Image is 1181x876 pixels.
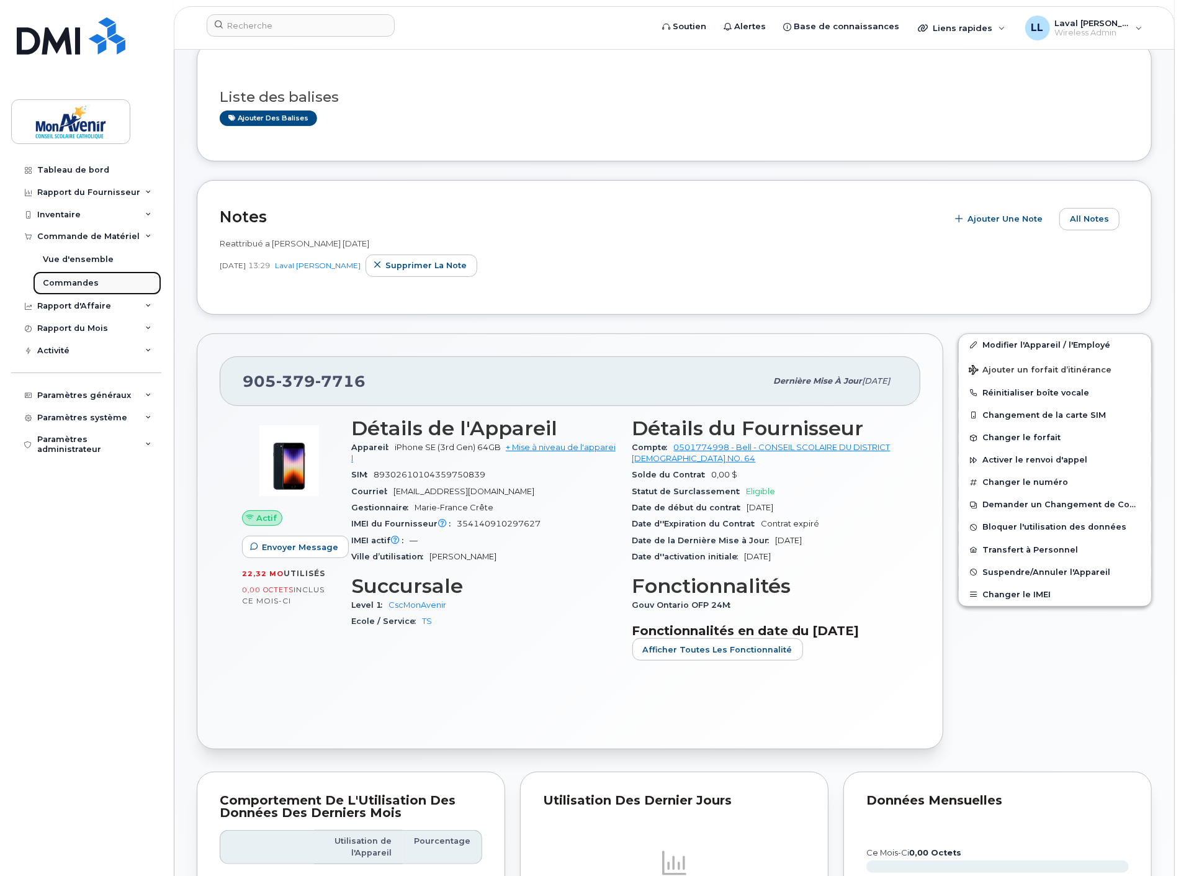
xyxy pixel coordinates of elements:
[351,519,457,528] span: IMEI du Fournisseur
[351,536,410,545] span: IMEI actif
[242,569,284,578] span: 22,32 Mo
[959,356,1151,382] button: Ajouter un forfait d’itinérance
[220,207,941,226] h2: Notes
[775,14,908,39] a: Base de connaissances
[385,260,467,271] span: Supprimer la note
[632,536,776,545] span: Date de la Dernière Mise à Jour
[909,848,961,857] tspan: 0,00 Octets
[256,512,277,524] span: Actif
[410,536,418,545] span: —
[351,487,393,496] span: Courriel
[632,470,712,479] span: Solde du Contrat
[315,372,366,391] span: 7716
[982,433,1061,443] span: Changer le forfait
[276,372,315,391] span: 379
[632,417,899,440] h3: Détails du Fournisseur
[776,536,802,545] span: [DATE]
[632,487,747,496] span: Statut de Surclassement
[734,20,766,33] span: Alertes
[1055,28,1129,38] span: Wireless Admin
[959,449,1151,471] button: Activer le renvoi d'appel
[207,14,395,37] input: Recherche
[632,443,674,452] span: Compte
[388,600,446,610] a: CscMonAvenir
[959,584,1151,606] button: Changer le IMEI
[632,503,747,512] span: Date de début du contrat
[351,470,374,479] span: SIM
[866,795,1129,807] div: Données mensuelles
[275,261,361,270] a: Laval [PERSON_NAME]
[1055,18,1129,28] span: Laval [PERSON_NAME]
[959,539,1151,561] button: Transfert à Personnel
[959,334,1151,356] a: Modifier l'Appareil / l'Employé
[1070,213,1109,225] span: All Notes
[862,376,890,386] span: [DATE]
[959,382,1151,404] button: Réinitialiser boîte vocale
[242,585,294,594] span: 0,00 Octets
[243,372,366,391] span: 905
[393,487,534,496] span: [EMAIL_ADDRESS][DOMAIN_NAME]
[673,20,706,33] span: Soutien
[632,519,761,528] span: Date d''Expiration du Contrat
[632,575,899,597] h3: Fonctionnalités
[866,848,961,857] text: Ce mois-ci
[715,14,775,39] a: Alertes
[403,830,482,864] th: Pourcentage
[422,616,432,626] a: TS
[242,536,349,558] button: Envoyer Message
[959,404,1151,427] button: Changement de la carte SIM
[959,471,1151,494] button: Changer le numéro
[959,427,1151,449] button: Changer le forfait
[262,541,338,553] span: Envoyer Message
[632,552,745,561] span: Date d''activation initiale
[761,519,820,528] span: Contrat expiré
[1031,20,1044,35] span: LL
[351,575,617,597] h3: Succursale
[314,830,403,864] th: Utilisation de l'Appareil
[653,14,715,39] a: Soutien
[959,494,1151,516] button: Demander un Changement de Compte
[747,503,774,512] span: [DATE]
[948,208,1053,230] button: Ajouter une Note
[773,376,862,386] span: Dernière mise à jour
[252,423,326,498] img: image20231002-3703462-1angbar.jpeg
[220,111,317,126] a: Ajouter des balises
[1059,208,1120,230] button: All Notes
[747,487,776,496] span: Eligible
[248,260,270,271] span: 13:29
[632,600,737,610] span: Gouv Ontario OFP 24M
[395,443,501,452] span: iPhone SE (3rd Gen) 64GB
[429,552,496,561] span: [PERSON_NAME]
[242,585,325,605] span: inclus ce mois-ci
[415,503,493,512] span: Marie-France Crête
[374,470,485,479] span: 89302610104359750839
[969,365,1111,377] span: Ajouter un forfait d’itinérance
[959,516,1151,538] button: Bloquer l'utilisation des données
[351,443,395,452] span: Appareil
[632,443,891,463] a: 0501774998 - Bell - CONSEIL SCOLAIRE DU DISTRICT [DEMOGRAPHIC_DATA] NO. 64
[220,795,482,819] div: Comportement de l'Utilisation des Données des Derniers Mois
[745,552,771,561] span: [DATE]
[959,561,1151,584] button: Suspendre/Annuler l'Appareil
[351,616,422,626] span: Ecole / Service
[712,470,738,479] span: 0,00 $
[220,89,1129,105] h3: Liste des balises
[351,600,388,610] span: Level 1
[1017,16,1151,40] div: Laval Lai Yoon Hin
[643,644,793,656] span: Afficher Toutes les Fonctionnalité
[968,213,1043,225] span: Ajouter une Note
[982,567,1110,577] span: Suspendre/Annuler l'Appareil
[351,503,415,512] span: Gestionnaire
[284,569,325,578] span: utilisés
[543,795,806,807] div: Utilisation des Dernier Jours
[366,255,477,277] button: Supprimer la note
[632,638,803,661] button: Afficher Toutes les Fonctionnalité
[982,456,1087,465] span: Activer le renvoi d'appel
[794,20,899,33] span: Base de connaissances
[632,623,899,638] h3: Fonctionnalités en date du [DATE]
[909,16,1014,40] div: Liens rapides
[457,519,541,528] span: 354140910297627
[351,417,617,440] h3: Détails de l'Appareil
[220,238,369,248] span: Reattribué a [PERSON_NAME] [DATE]
[220,260,246,271] span: [DATE]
